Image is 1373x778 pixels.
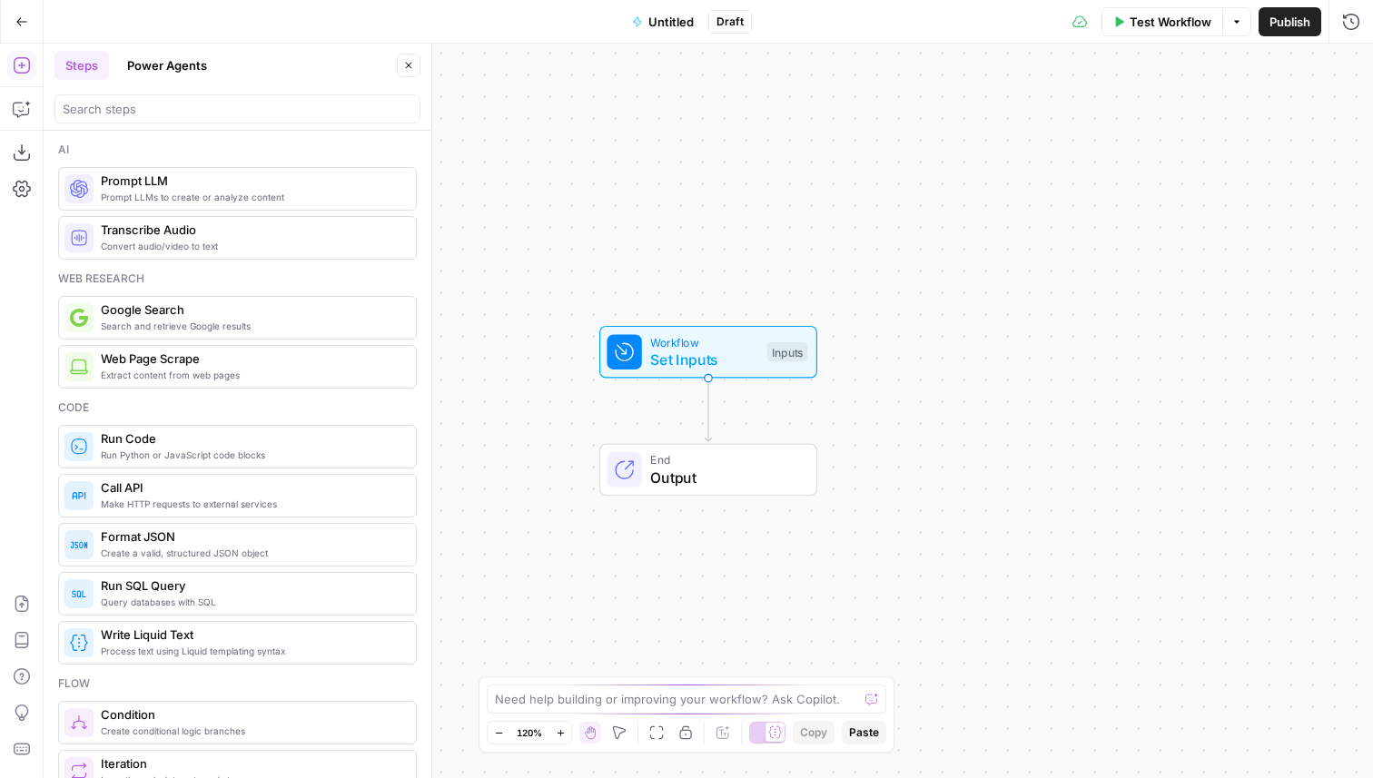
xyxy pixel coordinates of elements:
div: Flow [58,675,417,692]
span: Output [650,467,798,488]
span: 120% [517,725,542,740]
span: Draft [716,14,744,30]
g: Edge from start to end [705,379,711,442]
button: Paste [842,721,886,744]
span: Publish [1269,13,1310,31]
span: Call API [101,478,401,497]
div: Inputs [767,342,807,362]
button: Copy [793,721,835,744]
span: Untitled [648,13,694,31]
span: Create conditional logic branches [101,724,401,738]
span: Create a valid, structured JSON object [101,546,401,560]
span: Transcribe Audio [101,221,401,239]
span: Paste [849,724,879,741]
button: Test Workflow [1101,7,1222,36]
span: Run Python or JavaScript code blocks [101,448,401,462]
div: Web research [58,271,417,287]
span: Prompt LLMs to create or analyze content [101,190,401,204]
div: Code [58,399,417,416]
span: Extract content from web pages [101,368,401,382]
button: Power Agents [116,51,218,80]
span: Run SQL Query [101,576,401,595]
span: Copy [800,724,827,741]
button: Steps [54,51,109,80]
span: Set Inputs [650,349,758,370]
span: Make HTTP requests to external services [101,497,401,511]
span: Iteration [101,754,401,773]
span: End [650,451,798,468]
span: Test Workflow [1130,13,1211,31]
button: Untitled [621,7,705,36]
span: Query databases with SQL [101,595,401,609]
span: Run Code [101,429,401,448]
span: Google Search [101,300,401,319]
div: EndOutput [539,444,877,497]
div: Ai [58,142,417,158]
span: Workflow [650,333,758,350]
button: Publish [1259,7,1321,36]
span: Condition [101,705,401,724]
input: Search steps [63,100,412,118]
span: Format JSON [101,527,401,546]
span: Web Page Scrape [101,350,401,368]
span: Write Liquid Text [101,625,401,644]
div: WorkflowSet InputsInputs [539,326,877,379]
span: Convert audio/video to text [101,239,401,253]
span: Search and retrieve Google results [101,319,401,333]
span: Prompt LLM [101,172,401,190]
span: Process text using Liquid templating syntax [101,644,401,658]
